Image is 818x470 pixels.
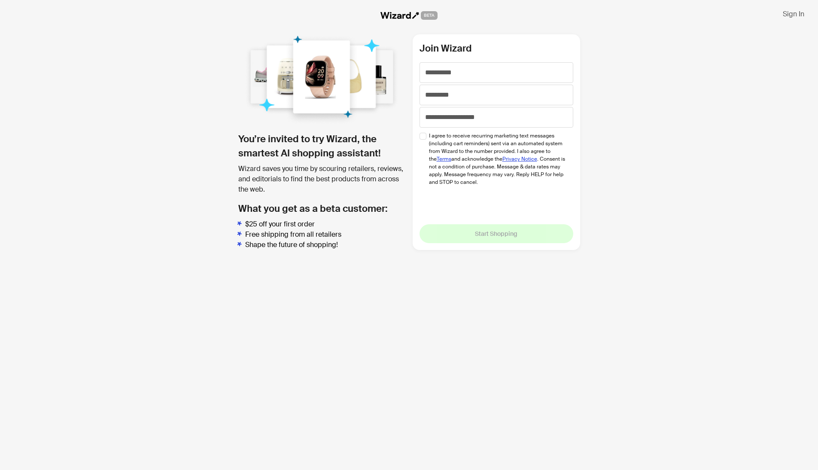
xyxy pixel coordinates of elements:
[245,240,406,250] li: Shape the future of shopping!
[502,156,537,162] a: Privacy Notice
[238,164,406,195] div: Wizard saves you time by scouring retailers, reviews, and editorials to find the best products fr...
[429,132,567,186] span: I agree to receive recurring marketing text messages (including cart reminders) sent via an autom...
[783,9,804,18] span: Sign In
[245,219,406,229] li: $25 off your first order
[245,229,406,240] li: Free shipping from all retailers
[238,132,406,160] h1: You’re invited to try Wizard, the smartest AI shopping assistant!
[776,7,811,21] button: Sign In
[420,224,573,243] button: Start Shopping
[420,41,573,55] h2: Join Wizard
[437,156,451,162] a: Terms
[238,201,406,216] h2: What you get as a beta customer:
[421,11,438,20] span: BETA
